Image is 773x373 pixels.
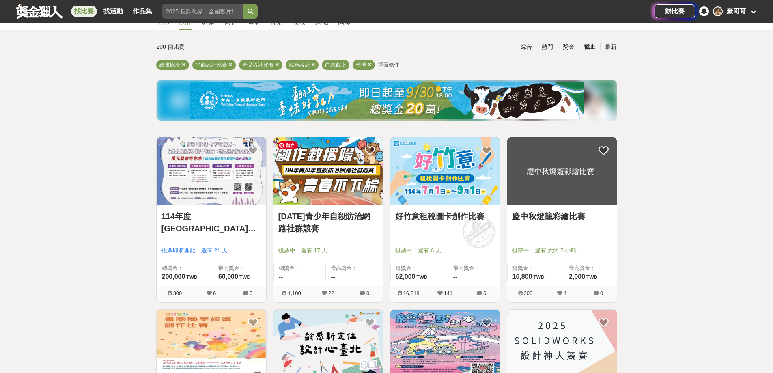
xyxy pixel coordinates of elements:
[100,6,126,17] a: 找活動
[453,264,495,272] span: 最高獎金：
[218,273,238,280] span: 60,000
[159,62,181,68] span: 繪畫比賽
[196,62,227,68] span: 平面設計比賽
[250,290,252,296] span: 0
[289,62,310,68] span: 綜合設計
[331,273,335,280] span: --
[727,6,746,16] div: 豪哥哥
[278,210,378,235] a: [DATE]青少年自殺防治網路社群競賽
[558,40,579,54] div: 獎金
[129,6,155,17] a: 作品集
[395,246,495,255] span: 投票中：還有 6 天
[279,264,321,272] span: 總獎金：
[483,290,486,296] span: 6
[714,7,722,15] img: Avatar
[242,62,274,68] span: 產品設計比賽
[157,137,266,205] img: Cover Image
[569,264,612,272] span: 最高獎金：
[162,4,243,19] input: 2025 反詐視界—全國影片競賽
[278,141,298,149] span: 儲存
[569,273,585,280] span: 2,000
[218,264,261,272] span: 最高獎金：
[162,264,208,272] span: 總獎金：
[213,290,216,296] span: 6
[416,274,427,280] span: TWD
[328,290,334,296] span: 22
[453,273,458,280] span: --
[378,62,399,68] span: 重置條件
[524,290,533,296] span: 200
[190,82,584,119] img: ea6d37ea-8c75-4c97-b408-685919e50f13.jpg
[396,264,443,272] span: 總獎金：
[278,246,378,255] span: 投票中：還有 17 天
[512,264,559,272] span: 總獎金：
[512,273,532,280] span: 16,800
[173,290,182,296] span: 300
[186,274,197,280] span: TWD
[273,137,383,205] img: Cover Image
[390,137,500,205] img: Cover Image
[512,246,612,255] span: 投稿中：還有 大約 5 小時
[366,290,369,296] span: 0
[403,290,420,296] span: 16,218
[162,273,185,280] span: 200,000
[157,40,310,54] div: 200 個比賽
[396,273,416,280] span: 62,000
[600,290,603,296] span: 0
[586,274,597,280] span: TWD
[239,274,250,280] span: TWD
[444,290,453,296] span: 141
[512,210,612,222] a: 慶中秋燈籠彩繪比賽
[71,6,97,17] a: 找比賽
[533,274,544,280] span: TWD
[600,40,621,54] div: 最新
[507,137,617,205] img: Cover Image
[564,290,566,296] span: 4
[655,4,695,18] a: 辦比賽
[161,246,261,255] span: 投票即將開始：還有 21 天
[279,273,283,280] span: --
[516,40,537,54] div: 綜合
[288,290,301,296] span: 1,100
[579,40,600,54] div: 截止
[161,210,261,235] a: 114年度[GEOGRAPHIC_DATA]社區營造及村落文化發展計畫「[GEOGRAPHIC_DATA]―藝起動起來」地景藝術獎金賽＆人氣投票!
[395,210,495,222] a: 好竹意租稅圖卡創作比賽
[537,40,558,54] div: 熱門
[356,62,366,68] span: 台灣
[331,264,378,272] span: 最高獎金：
[325,62,346,68] span: 尚未截止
